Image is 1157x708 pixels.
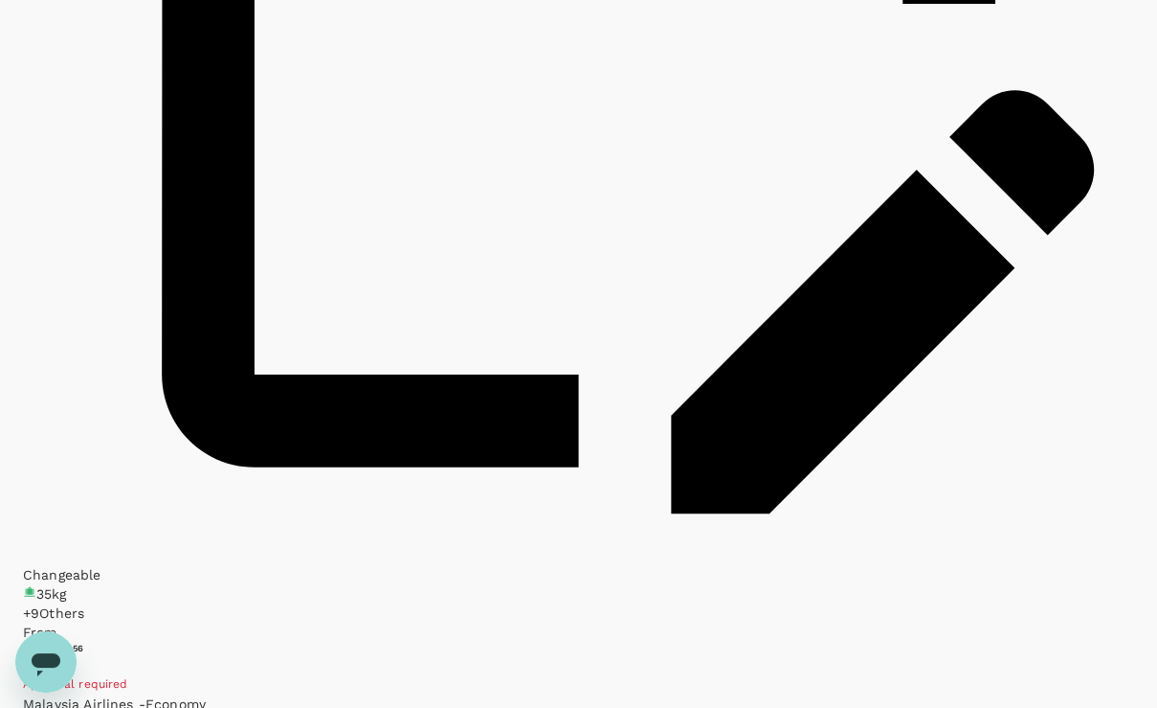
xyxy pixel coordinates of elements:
span: Changeable [23,567,101,582]
span: From [23,625,57,640]
span: + 9 [23,605,39,621]
div: +9Others [23,604,1134,623]
span: Others [39,605,84,621]
h6: MYR 1,265.56 [23,642,1134,654]
div: 35kg [23,584,1134,604]
iframe: Button to launch messaging window [15,631,77,693]
span: 35kg [36,586,67,602]
span: Approval required [23,677,128,691]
